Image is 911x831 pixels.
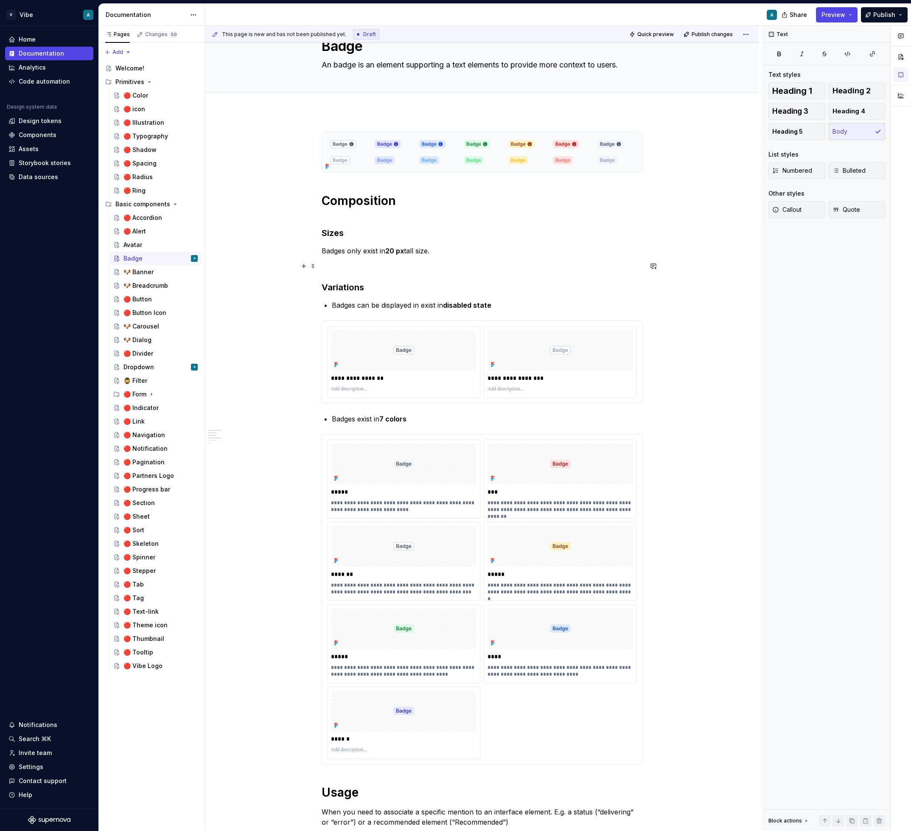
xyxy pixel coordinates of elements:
p: Badges only exist in tall size. [322,246,642,256]
a: 🔴 Section [110,496,201,510]
div: Basic components [115,200,170,208]
div: 🐶 Breadcrumb [123,281,168,290]
div: Data sources [19,173,58,181]
div: Components [19,131,56,139]
div: Welcome! [115,64,144,73]
span: Publish changes [692,31,733,38]
a: Invite team [5,746,93,760]
a: Assets [5,142,93,156]
div: 🔴 Illustration [123,118,164,127]
textarea: Badge [320,36,641,56]
span: Heading 2 [833,87,871,95]
div: 🔴 icon [123,105,145,113]
span: Preview [821,11,845,19]
a: 🐶 Dialog [110,333,201,347]
div: 🔴 Pagination [123,458,165,466]
a: Settings [5,760,93,774]
a: 🔴 Vibe Logo [110,659,201,673]
span: Publish [873,11,895,19]
div: Other styles [768,189,804,198]
div: 🔴 Vibe Logo [123,662,163,670]
a: Welcome! [102,62,201,75]
a: 🐶 Breadcrumb [110,279,201,292]
span: Quick preview [637,31,674,38]
div: Settings [19,763,43,771]
div: Changes [145,31,178,38]
div: Text styles [768,70,801,79]
div: 🔴 Button Icon [123,309,166,317]
a: 🔴 Color [110,89,201,102]
a: 🔴 Progress bar [110,483,201,496]
button: Search ⌘K [5,732,93,746]
a: 🧔‍♂️ Filter [110,374,201,387]
a: Home [5,33,93,46]
button: Heading 3 [768,103,825,120]
a: 🔴 Sort [110,523,201,537]
span: Heading 4 [833,107,865,115]
button: Heading 5 [768,123,825,140]
div: 🔴 Indicator [123,404,159,412]
div: Primitives [115,78,144,86]
h1: Usage [322,785,642,800]
a: DropdownA [110,360,201,374]
img: fd2dccfe-90a4-4660-9ad9-7f4217baa9fa.png [322,132,642,172]
div: A [770,11,774,18]
span: 50 [169,31,178,38]
button: Heading 2 [829,82,886,99]
div: 🔴 Tag [123,594,144,602]
a: 🔴 Notification [110,442,201,455]
a: Code automation [5,75,93,88]
a: 🔴 Theme icon [110,618,201,632]
div: 🔴 Partners Logo [123,472,174,480]
p: Badges can be displayed in exist in [332,300,642,310]
div: 🐶 Carousel [123,322,159,331]
a: 🔴 Pagination [110,455,201,469]
a: 🔴 Alert [110,225,201,238]
div: Page tree [102,62,201,673]
div: 🔴 Shadow [123,146,157,154]
span: Callout [772,205,802,214]
button: Share [777,7,813,22]
span: Numbered [772,166,812,175]
a: BadgeA [110,252,201,265]
a: 🔴 Tooltip [110,646,201,659]
span: Heading 1 [772,87,812,95]
a: Design tokens [5,114,93,128]
div: Notifications [19,721,57,729]
div: 🔴 Spacing [123,159,157,168]
span: Add [112,49,123,56]
a: 🔴 Radius [110,170,201,184]
a: 🔴 Text-link [110,605,201,618]
a: 🔴 Spacing [110,157,201,170]
div: 🐶 Banner [123,268,154,276]
div: 🔴 Progress bar [123,485,170,494]
div: Analytics [19,63,46,72]
div: 🔴 Tooltip [123,648,153,657]
svg: Supernova Logo [28,816,70,824]
div: V [6,10,16,20]
button: Add [102,46,134,58]
div: 🔴 Sheet [123,512,150,521]
a: 🔴 Link [110,415,201,428]
button: Heading 4 [829,103,886,120]
a: Avatar [110,238,201,252]
div: Basic components [102,197,201,211]
div: 🔴 Skeleton [123,539,159,548]
div: Pages [105,31,130,38]
button: Publish [861,7,908,22]
a: 🔴 Tag [110,591,201,605]
div: Assets [19,145,39,153]
a: 🔴 Typography [110,129,201,143]
div: Storybook stories [19,159,71,167]
span: Heading 5 [772,127,803,136]
div: 🔴 Form [110,387,201,401]
div: 🔴 Text-link [123,607,159,616]
a: 🔴 Button Icon [110,306,201,320]
a: 🔴 Illustration [110,116,201,129]
div: List styles [768,150,799,159]
div: 🔴 Stepper [123,567,156,575]
a: Components [5,128,93,142]
div: Avatar [123,241,142,249]
a: Storybook stories [5,156,93,170]
div: Design tokens [19,117,62,125]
